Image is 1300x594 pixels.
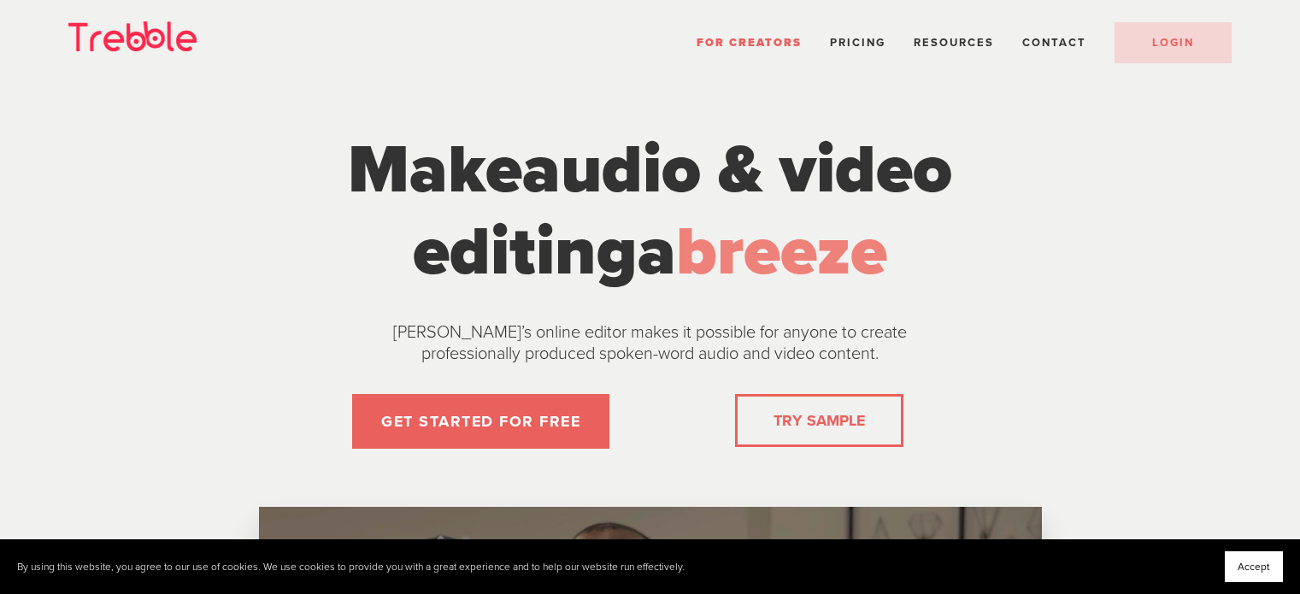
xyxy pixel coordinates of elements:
[351,322,950,365] p: [PERSON_NAME]’s online editor makes it possible for anyone to create professionally produced spok...
[330,129,971,293] h1: Make a
[413,211,638,293] span: editing
[767,403,872,438] a: TRY SAMPLE
[914,36,994,50] span: Resources
[1022,36,1086,50] a: Contact
[676,211,887,293] span: breeze
[1225,551,1283,582] button: Accept
[1152,36,1194,50] span: LOGIN
[1238,561,1270,573] span: Accept
[1115,22,1232,63] a: LOGIN
[697,36,802,50] a: For Creators
[68,21,197,51] img: Trebble
[522,129,952,211] span: audio & video
[352,394,609,449] a: GET STARTED FOR FREE
[17,561,685,573] p: By using this website, you agree to our use of cookies. We use cookies to provide you with a grea...
[830,36,885,50] a: Pricing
